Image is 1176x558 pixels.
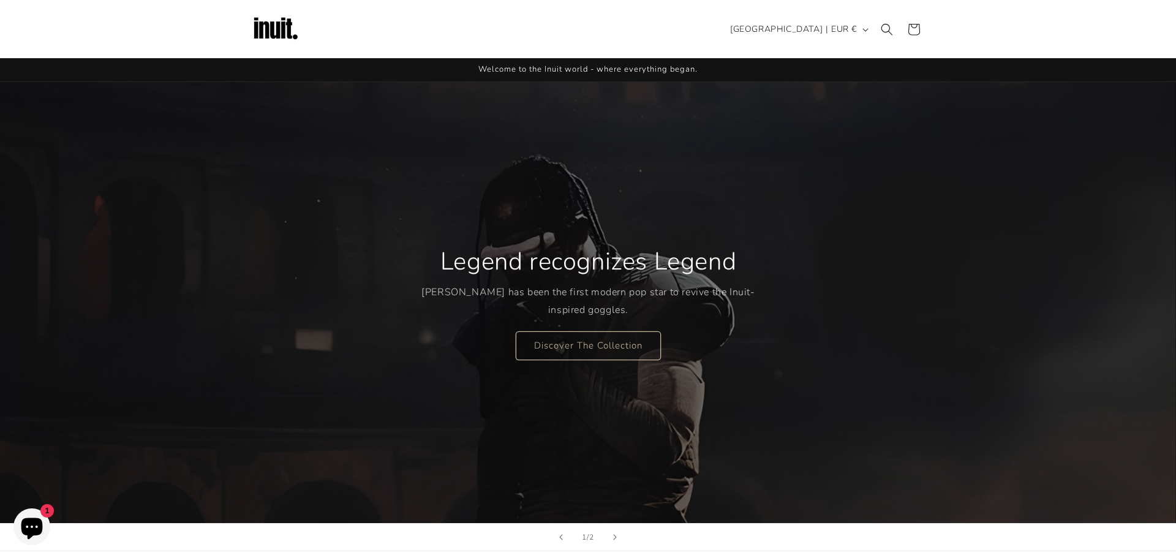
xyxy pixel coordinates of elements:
span: 1 [582,531,587,543]
span: Welcome to the Inuit world - where everything began. [478,64,698,75]
div: Announcement [251,58,925,81]
span: 2 [589,531,594,543]
summary: Search [873,16,900,43]
button: Next slide [601,524,628,551]
inbox-online-store-chat: Shopify online store chat [10,508,54,548]
button: Previous slide [548,524,575,551]
button: [GEOGRAPHIC_DATA] | EUR € [723,18,873,41]
h2: Legend recognizes Legend [440,246,736,277]
span: [GEOGRAPHIC_DATA] | EUR € [730,23,857,36]
p: [PERSON_NAME] has been the first modern pop star to revive the Inuit-inspired goggles. [421,284,755,319]
a: Discover The Collection [516,331,661,360]
img: Inuit Logo [251,5,300,54]
span: / [587,531,589,543]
